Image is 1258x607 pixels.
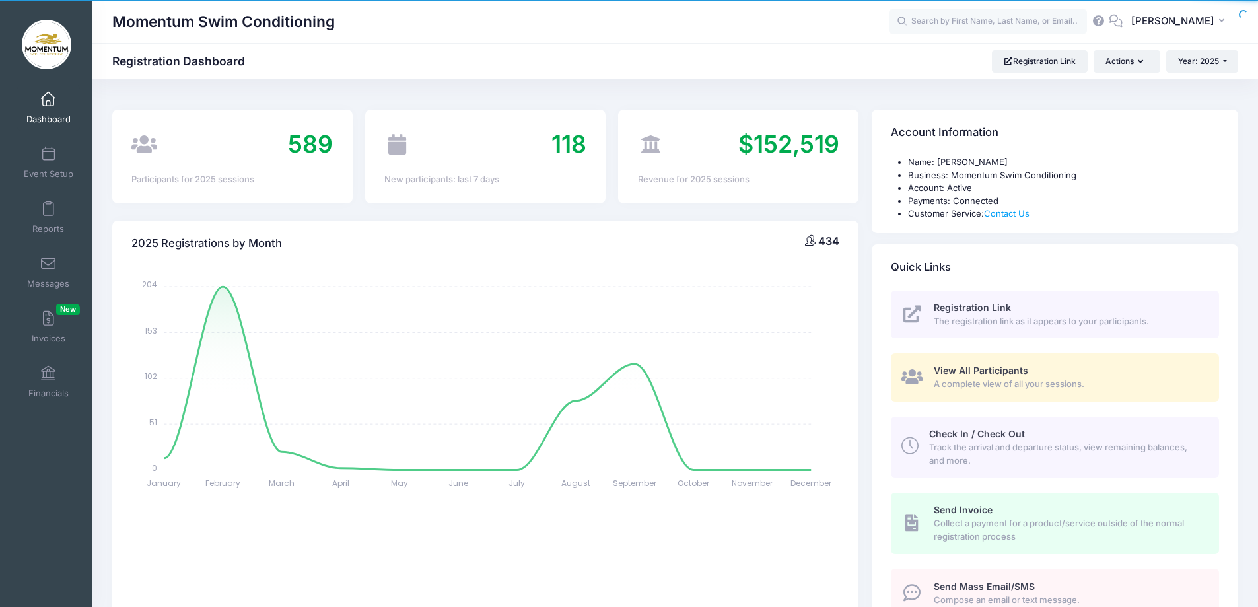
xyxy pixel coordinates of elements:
button: [PERSON_NAME] [1123,7,1238,37]
span: Compose an email or text message. [934,594,1204,607]
a: InvoicesNew [17,304,80,350]
span: [PERSON_NAME] [1131,14,1214,28]
tspan: August [561,478,590,489]
h4: 2025 Registrations by Month [131,225,282,262]
button: Actions [1094,50,1160,73]
span: Financials [28,388,69,399]
h1: Momentum Swim Conditioning [112,7,335,37]
span: Send Mass Email/SMS [934,581,1035,592]
span: The registration link as it appears to your participants. [934,315,1204,328]
tspan: June [448,478,468,489]
a: Reports [17,194,80,240]
tspan: April [332,478,349,489]
a: Financials [17,359,80,405]
tspan: May [391,478,408,489]
a: Dashboard [17,85,80,131]
tspan: 204 [143,279,158,290]
a: Check In / Check Out Track the arrival and departure status, view remaining balances, and more. [891,417,1219,478]
span: Invoices [32,333,65,344]
span: Track the arrival and departure status, view remaining balances, and more. [929,441,1204,467]
tspan: November [732,478,773,489]
span: 434 [818,234,839,248]
tspan: 0 [153,462,158,474]
h1: Registration Dashboard [112,54,256,68]
li: Payments: Connected [908,195,1219,208]
span: Send Invoice [934,504,993,515]
div: Revenue for 2025 sessions [638,173,839,186]
li: Business: Momentum Swim Conditioning [908,169,1219,182]
img: Momentum Swim Conditioning [22,20,71,69]
span: Event Setup [24,168,73,180]
a: Event Setup [17,139,80,186]
span: Reports [32,223,64,234]
span: Check In / Check Out [929,428,1025,439]
span: Collect a payment for a product/service outside of the normal registration process [934,517,1204,543]
input: Search by First Name, Last Name, or Email... [889,9,1087,35]
button: Year: 2025 [1166,50,1238,73]
tspan: September [613,478,657,489]
span: Dashboard [26,114,71,125]
a: Registration Link [992,50,1088,73]
tspan: October [678,478,710,489]
h4: Quick Links [891,248,951,286]
a: Messages [17,249,80,295]
span: A complete view of all your sessions. [934,378,1204,391]
span: Messages [27,278,69,289]
div: Participants for 2025 sessions [131,173,333,186]
tspan: January [147,478,182,489]
tspan: 153 [145,324,158,336]
span: 118 [551,129,586,159]
tspan: July [509,478,526,489]
span: $152,519 [738,129,839,159]
li: Name: [PERSON_NAME] [908,156,1219,169]
span: 589 [288,129,333,159]
tspan: February [205,478,240,489]
div: New participants: last 7 days [384,173,586,186]
a: Registration Link The registration link as it appears to your participants. [891,291,1219,339]
tspan: March [269,478,295,489]
span: New [56,304,80,315]
a: Send Invoice Collect a payment for a product/service outside of the normal registration process [891,493,1219,553]
tspan: 102 [145,371,158,382]
tspan: December [790,478,832,489]
span: Year: 2025 [1178,56,1219,66]
span: Registration Link [934,302,1011,313]
li: Customer Service: [908,207,1219,221]
a: View All Participants A complete view of all your sessions. [891,353,1219,402]
tspan: 51 [150,416,158,427]
span: View All Participants [934,365,1028,376]
li: Account: Active [908,182,1219,195]
a: Contact Us [984,208,1030,219]
h4: Account Information [891,114,998,152]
